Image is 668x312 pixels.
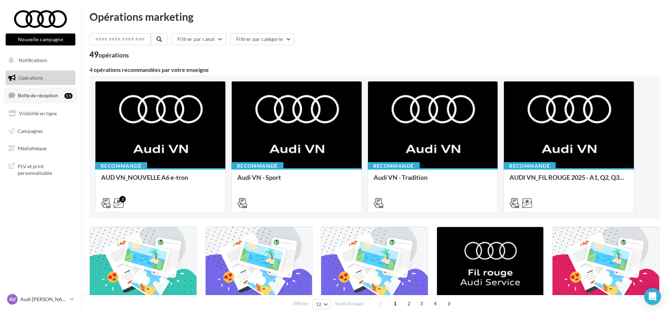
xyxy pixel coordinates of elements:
div: AUDI VN_FIL ROUGE 2025 - A1, Q2, Q3, Q5 et Q4 e-tron [510,174,628,188]
button: Notifications [4,53,74,68]
div: 2 [119,196,126,202]
span: Notifications [19,57,47,63]
a: AV Audi [PERSON_NAME] [6,293,75,306]
span: PLV et print personnalisable [18,161,73,177]
span: Opérations [18,75,43,81]
div: Opérations marketing [89,11,660,22]
button: Filtrer par canal [171,33,226,45]
button: 12 [313,299,331,309]
button: Nouvelle campagne [6,33,75,45]
div: Audi VN - Tradition [374,174,492,188]
div: Open Intercom Messenger [644,288,661,305]
p: Audi [PERSON_NAME] [20,296,67,303]
a: Campagnes [4,124,77,139]
div: Recommandé [231,162,283,170]
div: Recommandé [368,162,420,170]
button: Filtrer par catégorie [230,33,294,45]
div: Recommandé [95,162,147,170]
div: 49 [89,51,129,59]
span: Visibilité en ligne [19,110,57,116]
span: Boîte de réception [18,92,58,98]
span: Afficher [293,300,309,307]
span: 4 [430,298,441,309]
span: 1 [389,298,401,309]
div: opérations [99,52,129,58]
div: AUD VN_NOUVELLE A6 e-tron [101,174,220,188]
div: Audi VN - Sport [237,174,356,188]
span: résultats/page [334,300,363,307]
a: Opérations [4,71,77,85]
span: Médiathèque [18,145,46,151]
span: 12 [316,301,322,307]
span: 3 [416,298,427,309]
span: Campagnes [18,128,43,134]
span: 2 [403,298,414,309]
div: 15 [64,93,73,99]
a: Boîte de réception15 [4,88,77,103]
div: Recommandé [504,162,556,170]
div: 4 opérations recommandées par votre enseigne [89,67,660,73]
a: Médiathèque [4,141,77,156]
a: PLV et print personnalisable [4,159,77,179]
span: AV [9,296,16,303]
a: Visibilité en ligne [4,106,77,121]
